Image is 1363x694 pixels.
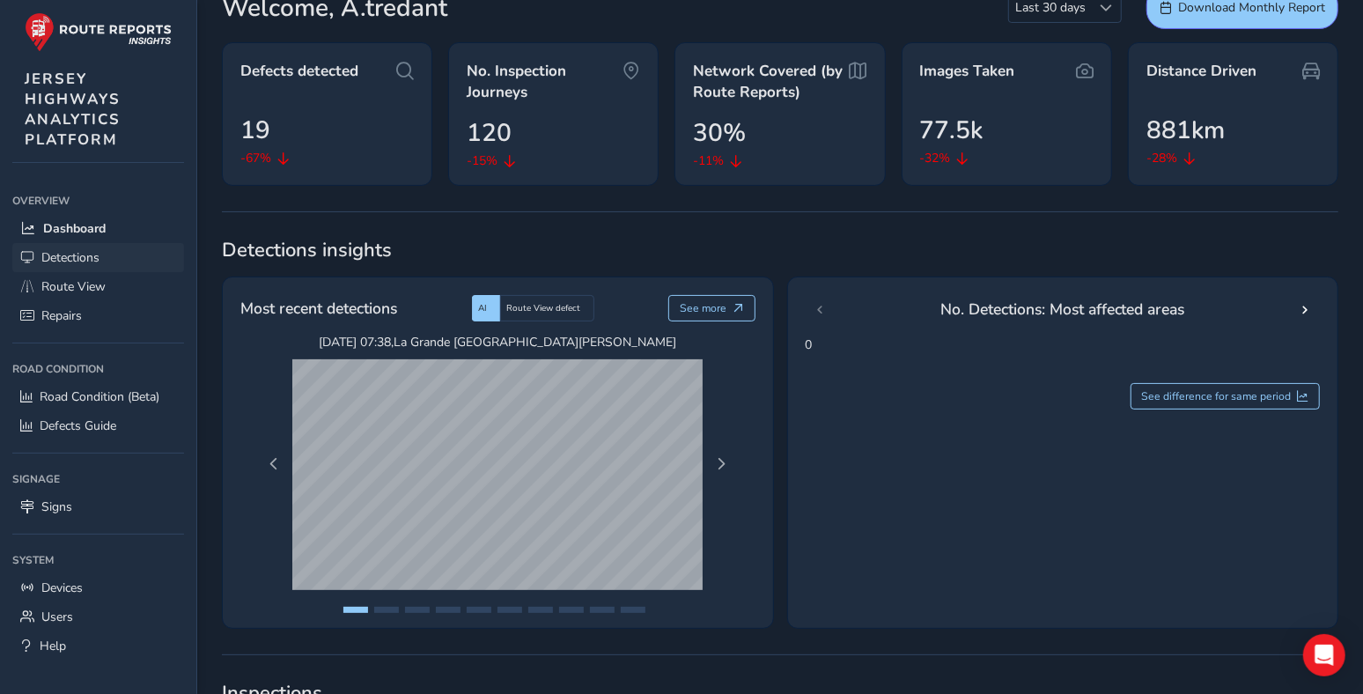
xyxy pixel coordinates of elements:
div: AI [472,295,500,321]
span: Signs [41,498,72,515]
span: Detections insights [222,237,1338,263]
button: Page 5 [467,607,491,613]
a: Route View [12,272,184,301]
img: rr logo [25,12,172,52]
span: See more [680,301,726,315]
span: [DATE] 07:38 , La Grande [GEOGRAPHIC_DATA][PERSON_NAME] [292,334,703,351]
span: No. Detections: Most affected areas [940,298,1185,321]
span: Road Condition (Beta) [40,388,159,405]
span: AI [479,302,488,314]
a: Repairs [12,301,184,330]
button: Page 1 [343,607,368,613]
span: Route View defect [507,302,581,314]
span: Defects detected [240,61,358,82]
a: Signs [12,492,184,521]
span: Detections [41,249,99,266]
button: Page 9 [590,607,615,613]
span: 120 [467,114,512,151]
a: Help [12,631,184,661]
button: See difference for same period [1131,383,1321,410]
a: Road Condition (Beta) [12,382,184,411]
span: No. Inspection Journeys [467,61,623,102]
span: 30% [693,114,746,151]
span: 77.5k [920,112,984,149]
span: -28% [1146,149,1177,167]
span: Help [40,638,66,654]
div: System [12,547,184,573]
span: -32% [920,149,951,167]
div: Signage [12,466,184,492]
div: 0 [787,277,1339,629]
span: Network Covered (by Route Reports) [693,61,849,102]
div: Overview [12,188,184,214]
button: Page 10 [621,607,645,613]
a: Dashboard [12,214,184,243]
div: Route View defect [500,295,594,321]
span: Distance Driven [1146,61,1256,82]
span: 881km [1146,112,1225,149]
div: Road Condition [12,356,184,382]
button: Page 3 [405,607,430,613]
a: Detections [12,243,184,272]
span: See difference for same period [1142,389,1292,403]
span: Dashboard [43,220,106,237]
span: JERSEY HIGHWAYS ANALYTICS PLATFORM [25,69,121,150]
div: Open Intercom Messenger [1303,634,1345,676]
span: Users [41,609,73,625]
span: Devices [41,580,83,596]
button: Next Page [709,452,733,476]
span: Most recent detections [240,297,397,320]
span: Repairs [41,307,82,324]
button: See more [668,295,755,321]
button: Page 8 [559,607,584,613]
button: Page 6 [497,607,522,613]
span: -11% [693,151,724,170]
button: Page 2 [374,607,399,613]
button: Previous Page [262,452,286,476]
span: -67% [240,149,271,167]
span: -15% [467,151,497,170]
span: Images Taken [920,61,1015,82]
span: Route View [41,278,106,295]
span: 19 [240,112,270,149]
button: Page 7 [528,607,553,613]
a: Defects Guide [12,411,184,440]
span: Defects Guide [40,417,116,434]
a: Devices [12,573,184,602]
button: Page 4 [436,607,460,613]
a: Users [12,602,184,631]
